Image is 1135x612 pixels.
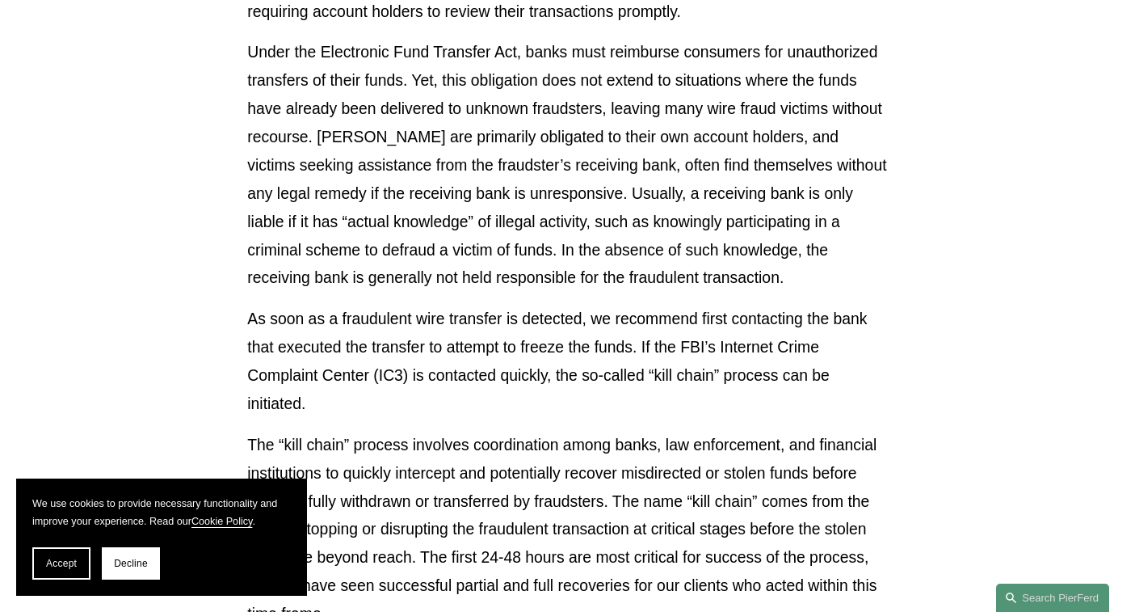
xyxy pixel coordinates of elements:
button: Accept [32,547,90,580]
p: Under the Electronic Fund Transfer Act, banks must reimburse consumers for unauthorized transfers... [247,38,887,292]
a: Cookie Policy [191,516,252,527]
span: Accept [46,558,77,569]
a: Search this site [996,584,1109,612]
button: Decline [102,547,160,580]
p: As soon as a fraudulent wire transfer is detected, we recommend first contacting the bank that ex... [247,305,887,418]
section: Cookie banner [16,479,307,596]
span: Decline [114,558,148,569]
p: We use cookies to provide necessary functionality and improve your experience. Read our . [32,495,291,531]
